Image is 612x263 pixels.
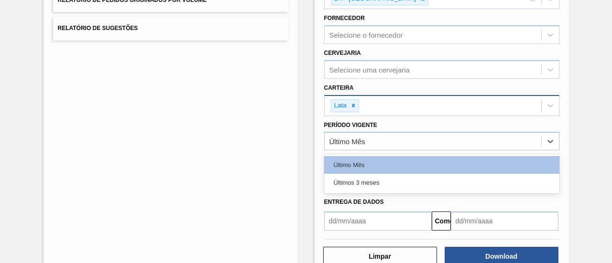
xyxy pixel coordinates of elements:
font: Relatório de Sugestões [58,25,138,32]
font: Fornecedor [324,15,365,21]
font: Último Mês [334,161,365,168]
input: dd/mm/aaaa [451,211,558,231]
button: Comeu [432,211,451,231]
font: Entrega de dados [324,199,384,205]
input: dd/mm/aaaa [324,211,432,231]
button: Relatório de Sugestões [53,17,288,40]
font: Últimos 3 meses [334,179,380,186]
font: Download [485,252,517,260]
font: Período Vigente [324,122,377,128]
font: Último Mês [329,137,365,146]
font: Lata [334,102,347,109]
font: Limpar [369,252,391,260]
font: Selecione o fornecedor [329,31,403,39]
font: Carteira [324,84,354,91]
font: Cervejaria [324,50,361,56]
font: Comeu [435,217,458,225]
font: Selecione uma cervejaria [329,65,410,74]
